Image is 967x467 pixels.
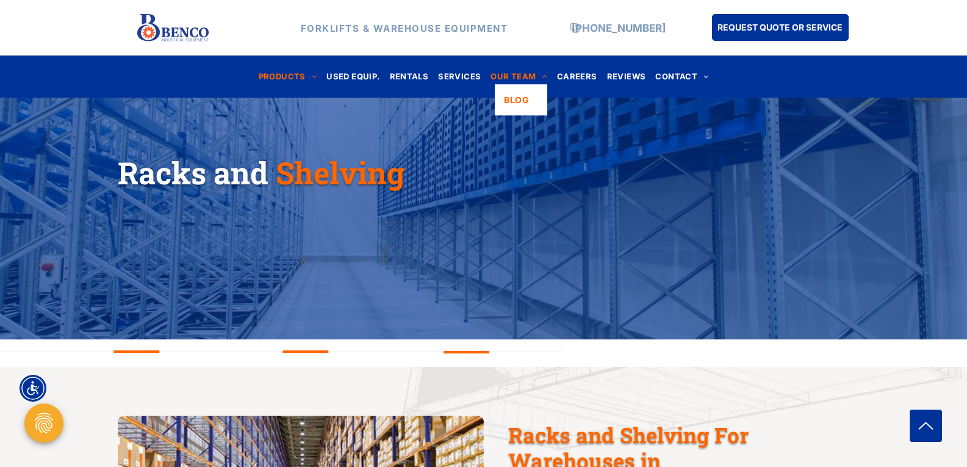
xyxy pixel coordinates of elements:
strong: FORKLIFTS & WAREHOUSE EQUIPMENT [301,22,508,34]
a: CONTACT [650,68,713,85]
a: OUR TEAM [486,68,552,85]
span: BLOG [504,93,529,106]
a: USED EQUIP. [322,68,384,85]
span: Racks and [118,153,268,193]
span: OUR TEAM [491,68,547,85]
a: REQUEST QUOTE OR SERVICE [712,14,849,41]
a: BLOG [495,84,547,115]
a: RENTALS [385,68,434,85]
span: REQUEST QUOTE OR SERVICE [717,16,843,38]
a: SERVICES [433,68,486,85]
div: Accessibility Menu [20,375,46,402]
a: CAREERS [552,68,602,85]
span: Shelving [276,153,404,193]
a: [PHONE_NUMBER] [572,21,666,34]
a: PRODUCTS [254,68,322,85]
a: REVIEWS [602,68,651,85]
